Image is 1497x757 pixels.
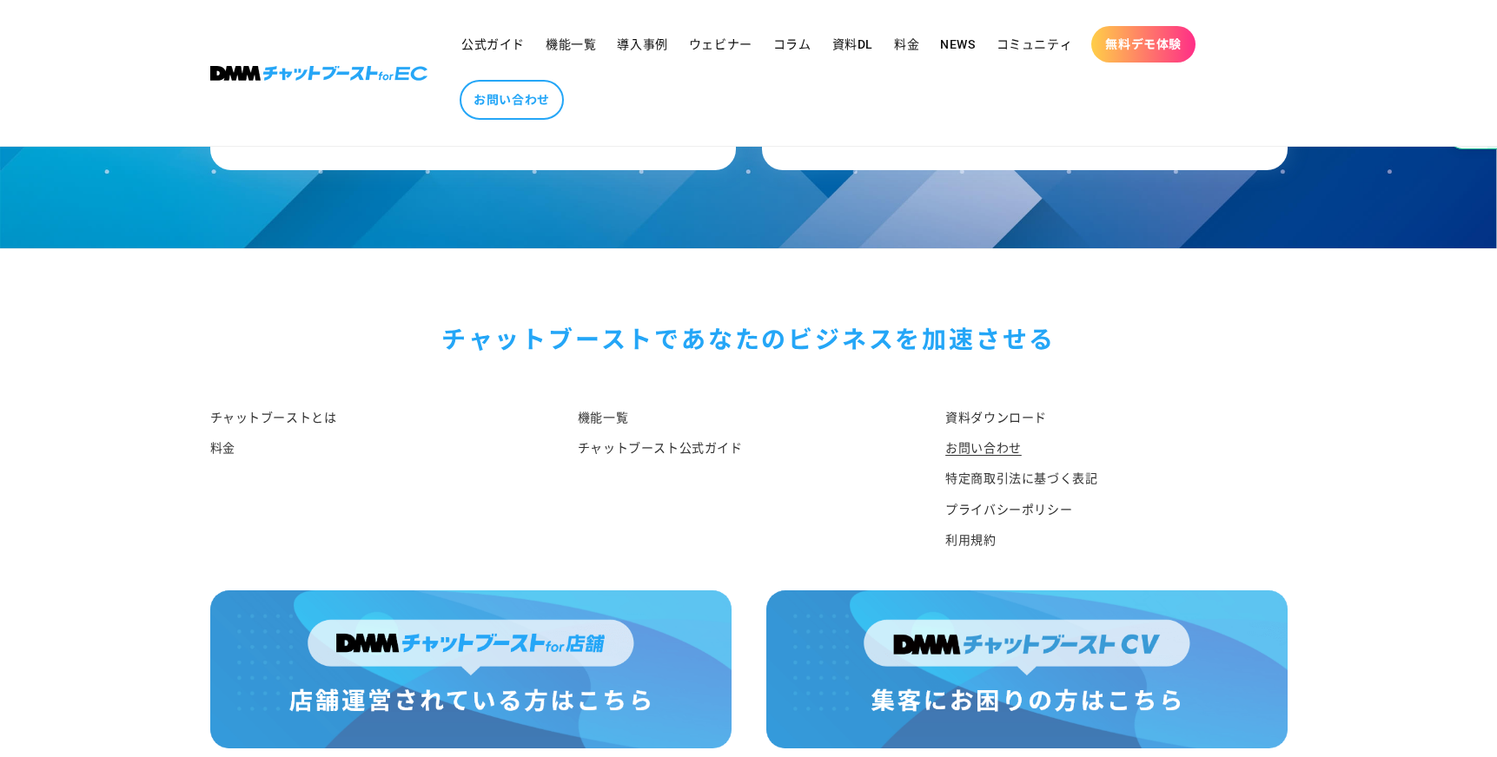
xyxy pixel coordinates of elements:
[578,407,628,433] a: 機能一覧
[832,36,873,52] span: 資料DL
[766,590,1288,748] img: 集客にお困りの方はこちら
[884,26,930,63] a: 料金
[773,36,811,52] span: コラム
[210,433,235,464] a: 料金
[822,26,884,63] a: 資料DL
[1105,36,1182,52] span: 無料デモ体験
[945,525,996,556] a: 利用規約
[1091,26,1196,63] a: 無料デモ体験
[945,495,1072,525] a: プライバシーポリシー
[460,80,564,120] a: お問い合わせ
[535,26,606,63] a: 機能一覧
[945,464,1097,494] a: 特定商取引法に基づく表記
[210,66,427,81] img: 株式会社DMM Boost
[210,407,337,433] a: チャットブーストとは
[894,36,919,52] span: 料金
[578,433,743,464] a: チャットブースト公式ガイド
[763,26,822,63] a: コラム
[997,36,1073,52] span: コミュニティ
[606,26,678,63] a: 導入事例
[945,433,1022,464] a: お問い合わせ
[930,26,985,63] a: NEWS
[451,26,535,63] a: 公式ガイド
[546,36,596,52] span: 機能一覧
[474,92,550,108] span: お問い合わせ
[461,36,525,52] span: 公式ガイド
[210,319,1288,362] div: チャットブーストで あなたのビジネスを加速させる
[940,36,975,52] span: NEWS
[617,36,667,52] span: 導入事例
[945,407,1047,433] a: 資料ダウンロード
[986,26,1083,63] a: コミュニティ
[679,26,763,63] a: ウェビナー
[210,590,732,748] img: 店舗運営されている方はこちら
[689,36,752,52] span: ウェビナー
